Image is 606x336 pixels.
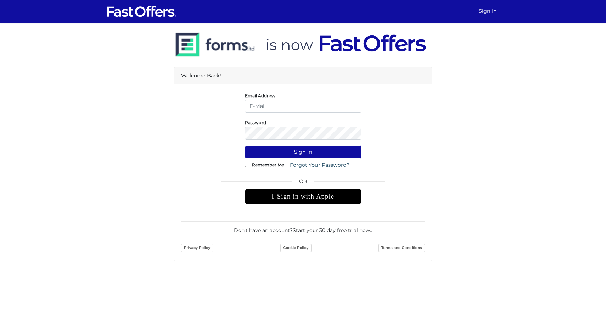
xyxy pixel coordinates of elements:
a: Terms and Conditions [378,244,425,252]
span: OR [245,177,361,189]
button: Sign In [245,145,361,159]
div: Welcome Back! [174,67,432,84]
a: Forgot Your Password? [285,159,354,172]
a: Sign In [476,4,500,18]
div: Sign in with Apple [245,189,361,204]
a: Privacy Policy [181,244,213,252]
label: Remember Me [252,164,284,166]
label: Password [245,122,266,123]
input: E-Mail [245,100,361,113]
label: Email Address [245,95,275,97]
a: Start your 30 day free trial now. [293,227,371,233]
div: Don't have an account? . [181,221,425,234]
a: Cookie Policy [280,244,312,252]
